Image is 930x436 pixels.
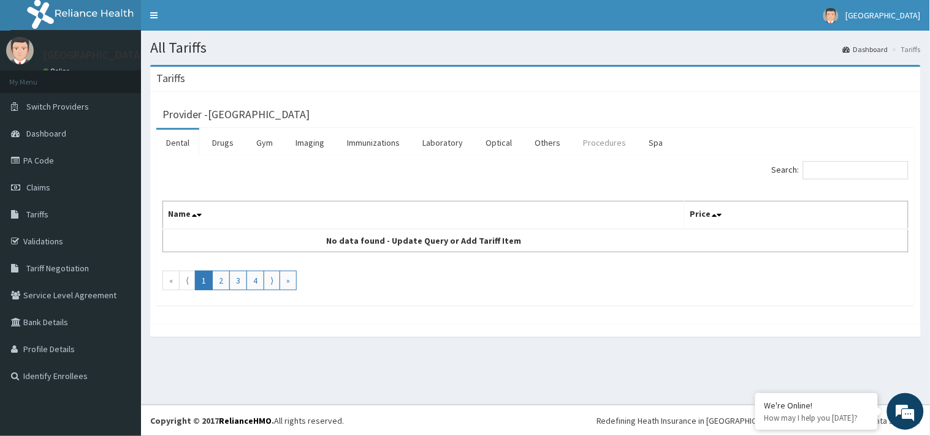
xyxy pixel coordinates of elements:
textarea: Type your message and hit 'Enter' [6,299,234,342]
h1: All Tariffs [150,40,921,56]
span: Dashboard [26,128,66,139]
a: Dental [156,130,199,156]
a: Go to first page [162,271,180,290]
a: Go to page number 4 [246,271,264,290]
h3: Tariffs [156,73,185,84]
a: Go to previous page [179,271,196,290]
a: Dashboard [843,44,888,55]
p: How may I help you today? [764,413,869,423]
th: Price [685,201,909,230]
footer: All rights reserved. [141,405,930,436]
span: [GEOGRAPHIC_DATA] [846,10,921,21]
img: User Image [6,37,34,64]
p: [GEOGRAPHIC_DATA] [43,50,144,61]
span: We're online! [71,137,169,260]
a: Procedures [573,130,636,156]
a: Laboratory [413,130,473,156]
a: Go to next page [264,271,280,290]
span: Claims [26,182,50,193]
a: Optical [476,130,522,156]
a: Spa [639,130,673,156]
div: Redefining Heath Insurance in [GEOGRAPHIC_DATA] using Telemedicine and Data Science! [596,415,921,427]
a: Go to last page [280,271,297,290]
img: User Image [823,8,839,23]
div: Chat with us now [64,69,206,85]
input: Search: [803,161,909,179]
li: Tariffs [890,44,921,55]
strong: Copyright © 2017 . [150,415,274,426]
a: Gym [246,130,283,156]
h3: Provider - [GEOGRAPHIC_DATA] [162,109,310,120]
a: Go to page number 3 [229,271,247,290]
a: Drugs [202,130,243,156]
th: Name [163,201,685,230]
div: We're Online! [764,400,869,411]
a: Others [525,130,570,156]
a: Online [43,67,72,75]
span: Tariff Negotiation [26,263,89,274]
span: Tariffs [26,209,48,220]
img: d_794563401_company_1708531726252_794563401 [23,61,50,92]
a: Go to page number 1 [195,271,213,290]
a: RelianceHMO [219,415,272,426]
a: Imaging [286,130,334,156]
td: No data found - Update Query or Add Tariff Item [163,229,685,252]
a: Immunizations [337,130,410,156]
a: Go to page number 2 [212,271,230,290]
span: Switch Providers [26,101,89,112]
div: Minimize live chat window [201,6,231,36]
label: Search: [772,161,909,179]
